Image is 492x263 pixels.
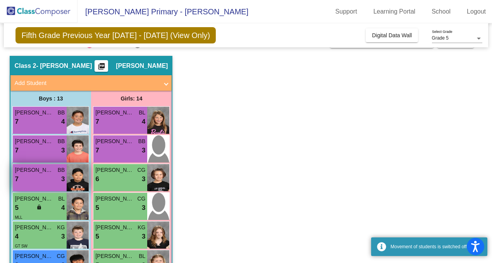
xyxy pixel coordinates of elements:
span: [PERSON_NAME] [15,195,53,203]
span: [PERSON_NAME] [95,137,134,145]
span: [PERSON_NAME] [95,195,134,203]
span: 7 [15,145,18,156]
span: KG [57,223,65,232]
span: [PERSON_NAME] [PERSON_NAME] [15,137,53,145]
a: Learning Portal [367,5,422,18]
span: [PERSON_NAME] [15,109,53,117]
span: 5 [95,232,99,242]
span: 3 [142,174,145,184]
mat-expansion-panel-header: Add Student [10,75,172,91]
button: Digital Data Wall [366,28,418,42]
span: BB [58,166,65,174]
span: 3 [142,145,145,156]
span: - [PERSON_NAME] [36,62,92,70]
span: 3 [142,203,145,213]
span: MLL [15,215,22,220]
span: [PERSON_NAME] [15,252,53,260]
span: [PERSON_NAME] [PERSON_NAME] [15,166,53,174]
span: 4 [61,203,65,213]
span: GT SW [15,244,28,248]
div: Boys : 13 [10,91,91,106]
span: 3 [61,174,65,184]
span: 3 [61,145,65,156]
a: School [425,5,457,18]
span: [PERSON_NAME] [95,252,134,260]
span: 7 [95,145,99,156]
div: Movement of students is switched off [391,243,482,250]
span: [PERSON_NAME] [95,166,134,174]
span: lock [36,204,42,210]
span: [PERSON_NAME] [PERSON_NAME] [95,109,134,117]
div: Girls: 14 [91,91,172,106]
span: [PERSON_NAME] Primary - [PERSON_NAME] [77,5,248,18]
span: 4 [15,232,18,242]
span: BB [58,109,65,117]
span: 3 [61,232,65,242]
span: CG [57,252,65,260]
a: Support [329,5,363,18]
span: BB [58,137,65,145]
span: KG [138,223,145,232]
span: BL [58,195,65,203]
span: 7 [15,117,18,127]
mat-panel-title: Add Student [14,79,158,88]
span: 5 [15,203,18,213]
span: BL [139,109,145,117]
span: CG [137,195,145,203]
span: Grade 5 [432,35,449,41]
span: 7 [95,117,99,127]
span: [PERSON_NAME] [15,223,53,232]
span: Digital Data Wall [372,32,412,38]
span: 6 [95,174,99,184]
span: Fifth Grade Previous Year [DATE] - [DATE] (View Only) [15,27,216,43]
span: 4 [61,117,65,127]
span: 5 [95,203,99,213]
span: Class 2 [14,62,36,70]
span: 3 [142,232,145,242]
mat-icon: picture_as_pdf [97,62,106,73]
span: BB [138,137,146,145]
span: [PERSON_NAME] [95,223,134,232]
button: Print Students Details [95,60,108,72]
span: BL [139,252,145,260]
span: [PERSON_NAME] [116,62,168,70]
a: Logout [461,5,492,18]
span: 7 [15,174,18,184]
span: 4 [142,117,145,127]
span: CG [137,166,145,174]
